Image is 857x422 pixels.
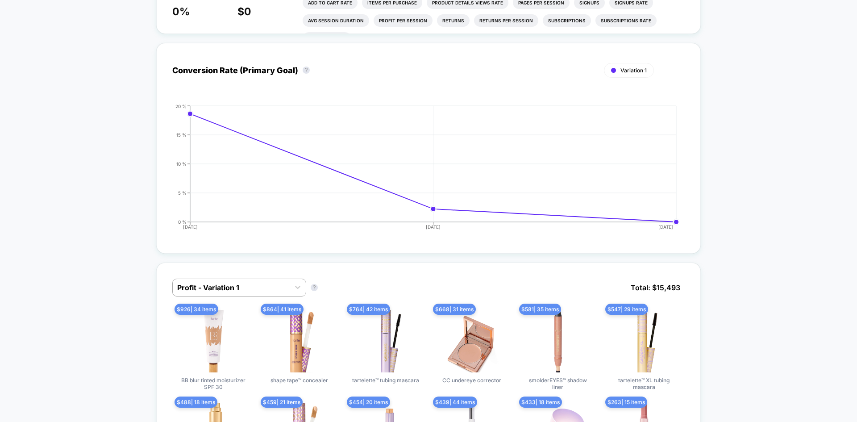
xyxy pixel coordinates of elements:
[178,219,187,225] tspan: 0 %
[237,5,251,18] span: $
[182,310,245,372] img: BB blur tinted moisturizer SPF 30
[176,132,187,138] tspan: 15 %
[163,104,676,238] div: CONVERSION_RATE
[605,304,648,315] span: $ 547 | 29 items
[605,397,647,408] span: $ 263 | 15 items
[347,397,390,408] span: $ 454 | 20 items
[270,377,328,392] span: shape tape™ concealer
[519,304,561,315] span: $ 581 | 35 items
[437,14,470,27] li: Returns
[178,190,187,196] tspan: 5 %
[474,14,538,27] li: Returns Per Session
[595,14,657,27] li: Subscriptions Rate
[175,304,218,315] span: $ 926 | 34 items
[303,14,369,27] li: Avg Session Duration
[626,279,685,297] span: Total: $ 15,493
[311,284,318,291] button: ?
[524,377,591,392] span: smolderEYES™ shadow liner
[183,224,197,230] tspan: [DATE]
[374,14,433,27] li: Profit Per Session
[611,377,678,392] span: tartelette™ XL tubing mascara
[175,104,187,109] tspan: 20 %
[354,310,417,372] img: tartelette™ tubing mascara
[268,310,331,372] img: shape tape™ concealer
[658,224,673,230] tspan: [DATE]
[352,377,419,392] span: tartelette™ tubing mascara
[442,377,501,392] span: CC undereye corrector
[303,67,310,74] button: ?
[433,397,477,408] span: $ 439 | 44 items
[613,310,675,372] img: tartelette™ XL tubing mascara
[303,32,351,45] li: Checkout Rate
[620,67,647,74] span: Variation 1
[176,161,187,167] tspan: 10 %
[175,397,217,408] span: $ 488 | 18 items
[519,397,562,408] span: $ 433 | 18 items
[180,377,247,392] span: BB blur tinted moisturizer SPF 30
[426,224,441,230] tspan: [DATE]
[441,310,503,372] img: CC undereye corrector
[543,14,591,27] li: Subscriptions
[261,397,303,408] span: $ 459 | 21 items
[527,310,589,372] img: smolderEYES™ shadow liner
[433,304,476,315] span: $ 668 | 31 items
[244,5,251,18] span: 0
[347,304,390,315] span: $ 764 | 42 items
[172,5,190,18] span: 0 %
[261,304,304,315] span: $ 864 | 41 items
